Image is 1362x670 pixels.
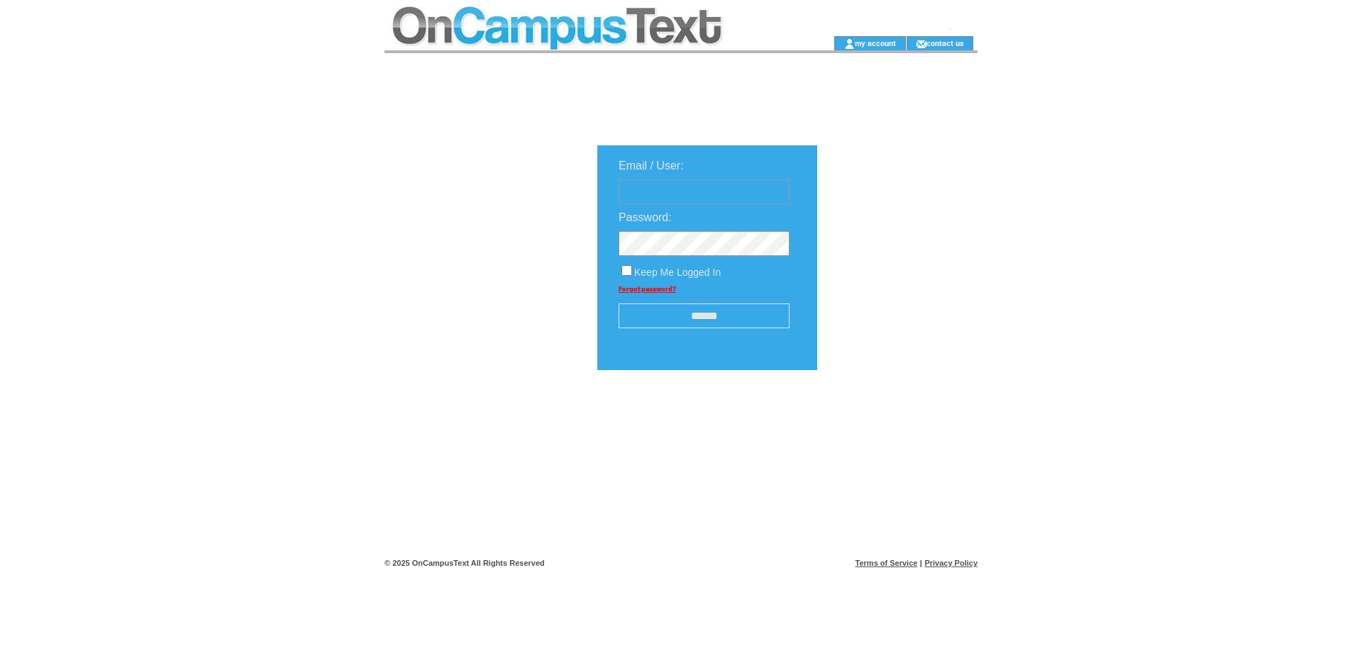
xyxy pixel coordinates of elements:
[858,406,929,423] img: transparent.png
[926,38,964,48] a: contact us
[920,559,922,567] span: |
[916,38,926,50] img: contact_us_icon.gif
[855,38,896,48] a: my account
[384,559,545,567] span: © 2025 OnCampusText All Rights Reserved
[844,38,855,50] img: account_icon.gif
[619,285,676,293] a: Forgot password?
[634,267,721,278] span: Keep Me Logged In
[619,211,672,223] span: Password:
[619,160,684,172] span: Email / User:
[856,559,918,567] a: Terms of Service
[924,559,978,567] a: Privacy Policy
